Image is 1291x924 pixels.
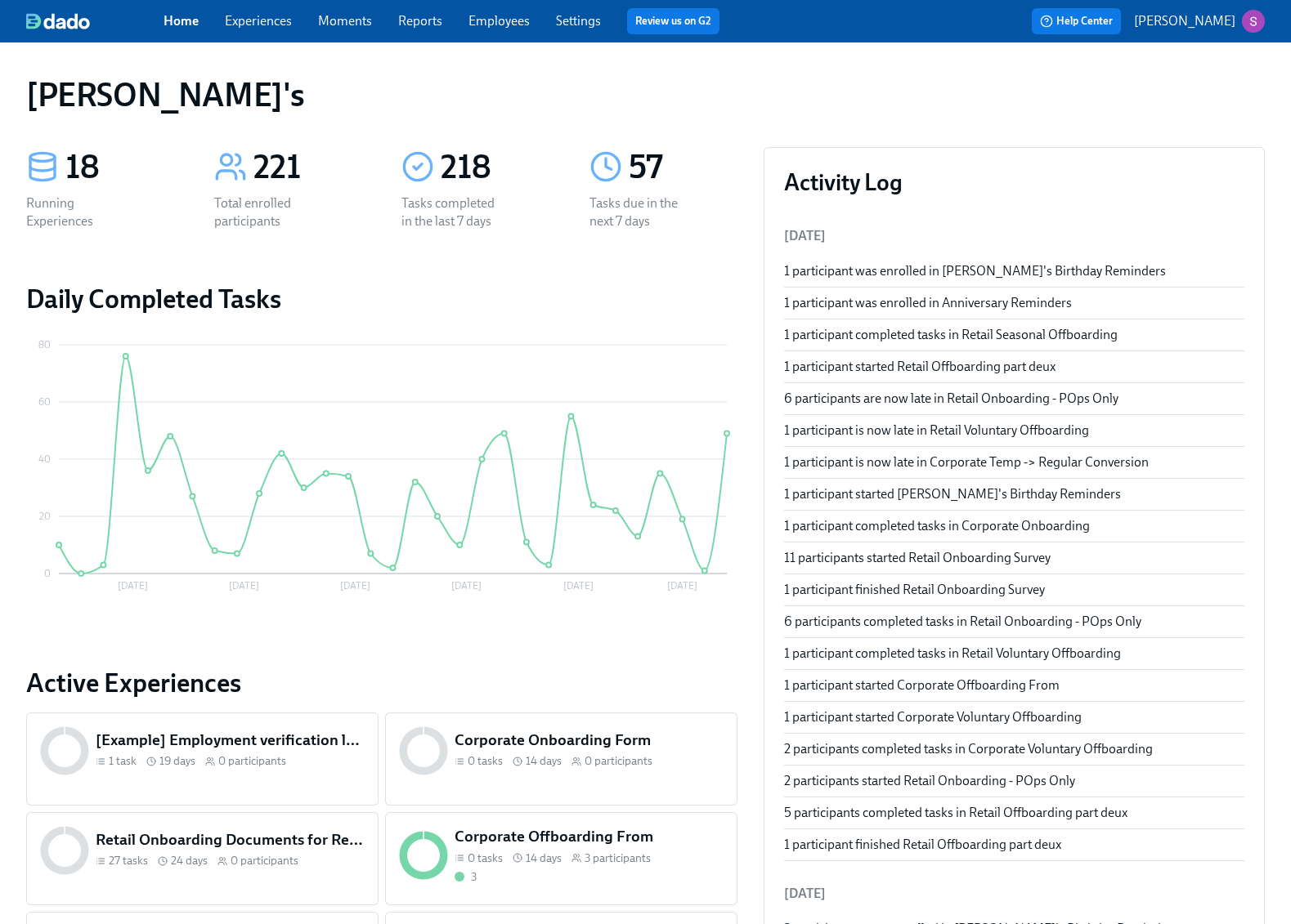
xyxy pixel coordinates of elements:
[784,708,1244,726] div: 1 participant started Corporate Voluntary Offboarding
[225,13,292,29] a: Experiences
[118,580,148,591] tspan: [DATE]
[784,772,1244,790] div: 2 participants started Retail Onboarding - POps Only
[556,13,601,29] a: Settings
[26,13,164,29] a: dado
[468,753,503,769] span: 0 tasks
[784,517,1244,535] div: 1 participant completed tasks in Corporate Onboarding
[26,283,737,315] h2: Daily Completed Tasks
[214,194,319,230] div: Total enrolled participants
[784,390,1244,408] div: 6 participants are now late in Retail Onboarding - POps Only
[109,753,137,769] span: 1 task
[26,194,131,230] div: Running Experiences
[96,730,365,751] h5: [Example] Employment verification letters
[1134,12,1235,30] p: [PERSON_NAME]
[44,568,51,579] tspan: 0
[526,850,562,866] span: 14 days
[26,13,90,29] img: dado
[441,147,550,188] div: 218
[784,581,1244,599] div: 1 participant finished Retail Onboarding Survey
[171,853,208,868] span: 24 days
[784,645,1244,663] div: 1 participant completed tasks in Retail Voluntary Offboarding
[784,167,1244,197] h3: Activity Log
[784,422,1244,440] div: 1 participant is now late in Retail Voluntary Offboarding
[635,13,711,29] a: Review us on G2
[455,869,477,885] div: Completed all due tasks
[229,580,259,591] tspan: [DATE]
[589,194,694,230] div: Tasks due in the next 7 days
[1032,8,1121,34] button: Help Center
[784,613,1244,631] div: 6 participants completed tasks in Retail Onboarding - POps Only
[471,869,477,885] div: 3
[585,753,652,769] span: 0 participants
[455,730,724,751] h5: Corporate Onboarding Form
[65,147,175,188] div: 18
[39,511,51,522] tspan: 20
[26,812,379,905] a: Retail Onboarding Documents for Review & Signing27 tasks 24 days0 participants
[38,396,51,408] tspan: 60
[784,836,1244,854] div: 1 participant finished Retail Offboarding part deux
[401,194,506,230] div: Tasks completed in the last 7 days
[398,13,442,29] a: Reports
[96,829,365,850] h5: Retail Onboarding Documents for Review & Signing
[784,326,1244,344] div: 1 participant completed tasks in Retail Seasonal Offboarding
[585,850,651,866] span: 3 participants
[164,13,199,29] a: Home
[26,712,379,806] a: [Example] Employment verification letters1 task 19 days0 participants
[784,358,1244,376] div: 1 participant started Retail Offboarding part deux
[38,453,51,465] tspan: 40
[318,13,372,29] a: Moments
[340,580,370,591] tspan: [DATE]
[784,453,1244,471] div: 1 participant is now late in Corporate Temp -> Regular Conversion
[451,580,482,591] tspan: [DATE]
[784,262,1244,280] div: 1 participant was enrolled in [PERSON_NAME]'s Birthday Reminders
[784,294,1244,312] div: 1 participant was enrolled in Anniversary Reminders
[784,740,1244,758] div: 2 participants completed tasks in Corporate Voluntary Offboarding
[468,850,503,866] span: 0 tasks
[385,712,737,806] a: Corporate Onboarding Form0 tasks 14 days0 participants
[1134,10,1265,33] button: [PERSON_NAME]
[784,874,1244,913] li: [DATE]
[1040,13,1113,29] span: Help Center
[784,676,1244,694] div: 1 participant started Corporate Offboarding From
[627,8,719,34] button: Review us on G2
[26,667,737,699] a: Active Experiences
[1242,10,1265,33] img: ACg8ocKvalk5eKiSYA0Mj5kntfYcqlTkZhBNoQiYmXyzfaV5EtRlXQ=s96-c
[38,339,51,350] tspan: 80
[455,826,724,847] h5: Corporate Offboarding From
[468,13,530,29] a: Employees
[784,804,1244,822] div: 5 participants completed tasks in Retail Offboarding part deux
[667,580,697,591] tspan: [DATE]
[385,812,737,905] a: Corporate Offboarding From0 tasks 14 days3 participants3
[231,853,298,868] span: 0 participants
[784,228,826,243] span: [DATE]
[253,147,363,188] div: 221
[109,853,148,868] span: 27 tasks
[526,753,562,769] span: 14 days
[26,75,305,114] h1: [PERSON_NAME]'s
[629,147,738,188] div: 57
[218,753,286,769] span: 0 participants
[159,753,195,769] span: 19 days
[784,485,1244,503] div: 1 participant started [PERSON_NAME]'s Birthday Reminders
[563,580,594,591] tspan: [DATE]
[784,549,1244,567] div: 11 participants started Retail Onboarding Survey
